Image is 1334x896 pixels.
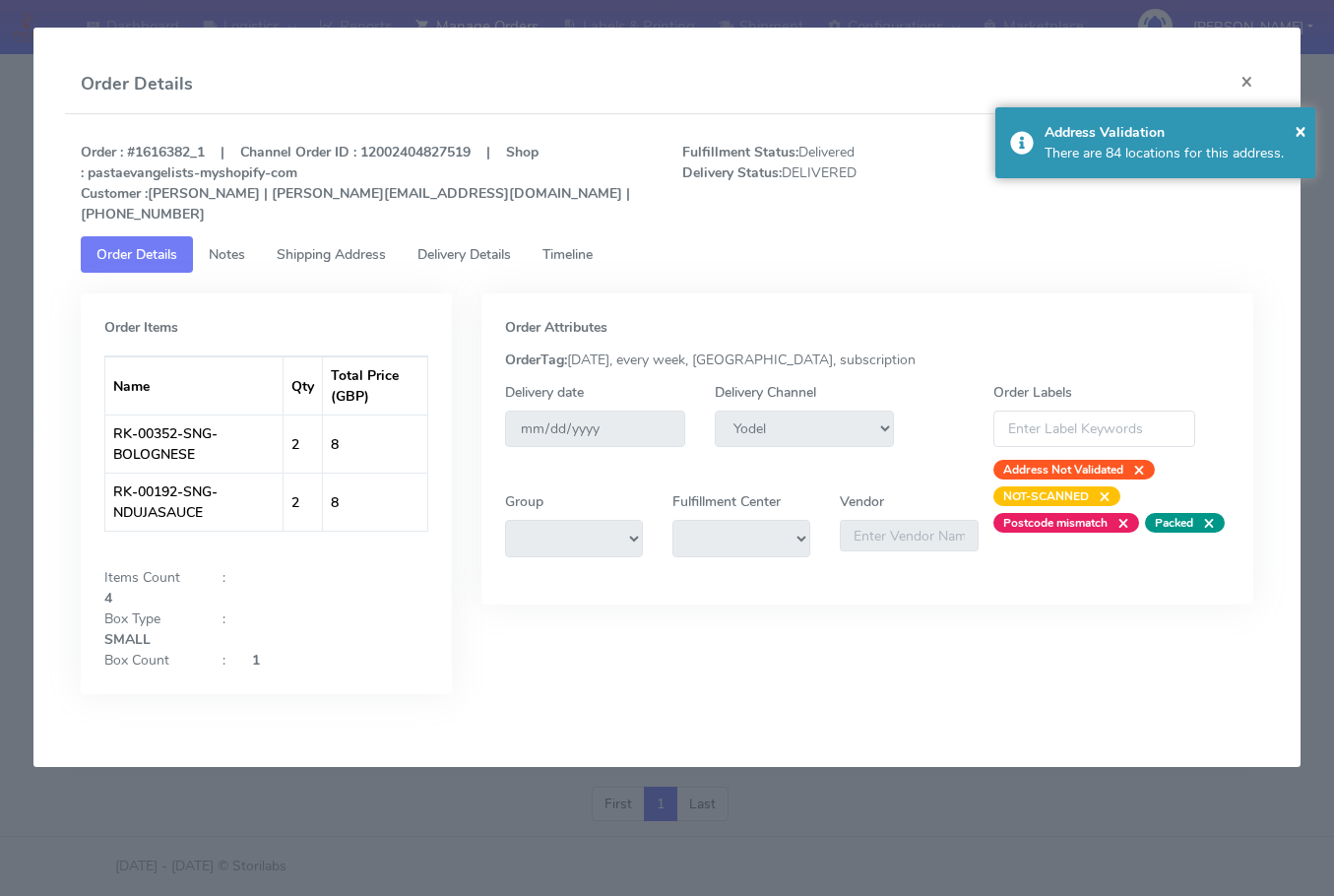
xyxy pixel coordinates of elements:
strong: NOT-SCANNED [1003,488,1089,504]
span: × [1193,513,1215,533]
strong: 1 [252,651,260,670]
div: Box Count [90,650,208,671]
label: Fulfillment Center [672,491,781,512]
strong: Order Items [104,318,178,337]
button: Close [1295,116,1306,146]
strong: Postcode mismatch [1003,515,1108,531]
td: 8 [323,415,427,473]
strong: OrderTag: [505,351,567,369]
div: : [208,608,237,629]
label: Delivery Channel [715,382,816,403]
span: × [1089,486,1111,506]
td: RK-00192-SNG-NDUJASAUCE [105,473,284,531]
span: × [1108,513,1129,533]
th: Total Price (GBP) [323,356,427,415]
strong: Order Attributes [505,318,607,337]
div: Address Validation [1045,122,1301,143]
label: Delivery date [505,382,584,403]
div: : [208,650,237,671]
th: Name [105,356,284,415]
td: 2 [284,473,323,531]
button: Close [1225,55,1269,107]
span: Order Details [96,245,177,264]
strong: Address Not Validated [1003,462,1123,478]
strong: SMALL [104,630,151,649]
strong: Order : #1616382_1 | Channel Order ID : 12002404827519 | Shop : pastaevangelists-myshopify-com [P... [81,143,630,224]
span: Shipping Address [277,245,386,264]
span: × [1295,117,1306,144]
td: RK-00352-SNG-BOLOGNESE [105,415,284,473]
span: Notes [209,245,245,264]
strong: Delivery Status: [682,163,782,182]
td: 2 [284,415,323,473]
div: [DATE], every week, [GEOGRAPHIC_DATA], subscription [490,350,1244,370]
span: Delivered DELIVERED [667,142,968,224]
span: Timeline [542,245,593,264]
div: There are 84 locations for this address. [1045,143,1301,163]
div: : [208,567,237,588]
span: Delivery Details [417,245,511,264]
input: Enter Vendor Name [840,520,978,551]
label: Group [505,491,543,512]
strong: Fulfillment Status: [682,143,798,161]
h4: Order Details [81,71,193,97]
div: Box Type [90,608,208,629]
label: Order Labels [993,382,1072,403]
div: Items Count [90,567,208,588]
td: 8 [323,473,427,531]
th: Qty [284,356,323,415]
strong: Customer : [81,184,148,203]
span: × [1123,460,1145,480]
input: Enter Label Keywords [993,411,1196,447]
label: Vendor [840,491,884,512]
strong: Packed [1155,515,1193,531]
ul: Tabs [81,236,1253,273]
strong: 4 [104,589,112,608]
